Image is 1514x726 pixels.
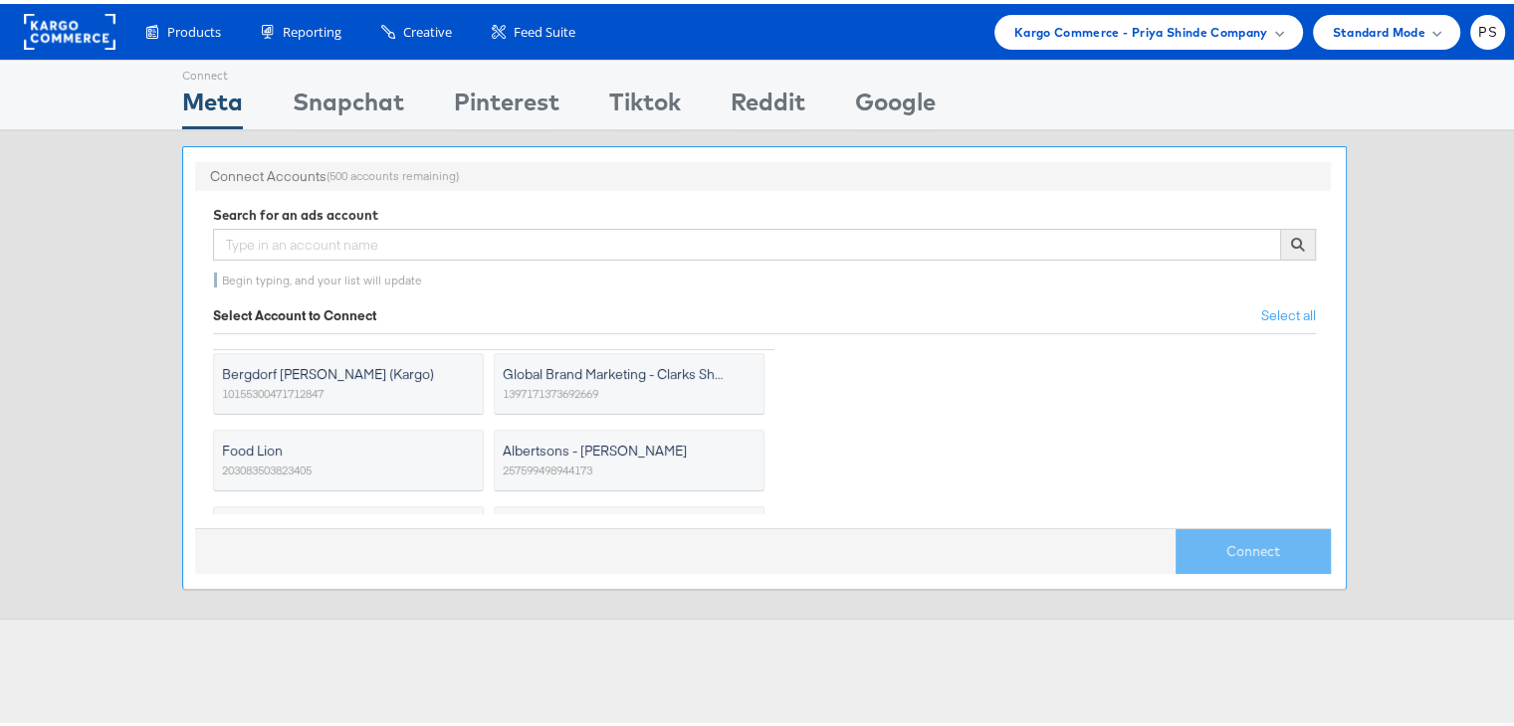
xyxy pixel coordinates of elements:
div: Reddit [731,81,805,125]
div: Connect [182,57,243,81]
span: 257599498944173 [503,456,592,476]
span: Bergdorf [PERSON_NAME] (Kargo) [222,360,450,380]
span: Creative [403,19,452,38]
span: Standard Mode [1333,18,1425,39]
span: (500 accounts remaining) [326,164,459,180]
strong: Search for an ads account [213,203,378,219]
input: Type in an account name [213,225,1281,257]
span: 203083503823405 [222,456,312,476]
span: Albertsons - [PERSON_NAME] [503,437,731,456]
div: Google [855,81,936,125]
span: Select all [1261,302,1316,320]
span: 10155300471712847 [222,380,324,400]
span: Reporting [283,19,341,38]
strong: Select Account to Connect [213,302,376,320]
div: Meta [182,81,243,125]
span: Global Brand Marketing - Clarks Shoes [503,360,731,380]
span: Feed Suite [514,19,575,38]
div: Snapchat [293,81,404,125]
span: Food Lion [222,437,450,456]
div: Pinterest [454,81,559,125]
span: 1397171373692669 [503,380,598,400]
span: Connect Accounts [210,163,326,182]
span: Kargo Commerce - Priya Shinde Company [1014,18,1268,39]
span: PS [1478,22,1497,35]
div: Begin typing, and your list will update [214,269,1315,283]
span: Products [167,19,221,38]
div: Tiktok [609,81,681,125]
